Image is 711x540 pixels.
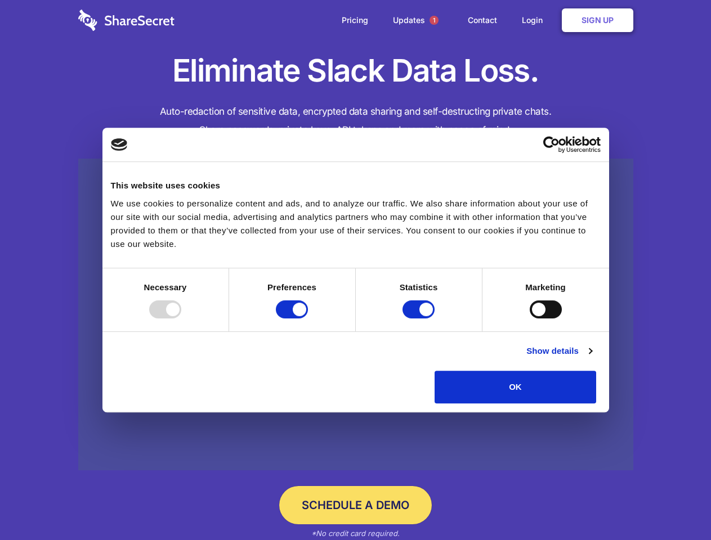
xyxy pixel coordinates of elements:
strong: Preferences [267,282,316,292]
h1: Eliminate Slack Data Loss. [78,51,633,91]
a: Pricing [330,3,379,38]
img: logo-wordmark-white-trans-d4663122ce5f474addd5e946df7df03e33cb6a1c49d2221995e7729f52c070b2.svg [78,10,175,31]
a: Schedule a Demo [279,486,432,524]
span: 1 [430,16,439,25]
a: Sign Up [562,8,633,32]
img: logo [111,138,128,151]
a: Contact [457,3,508,38]
a: Login [511,3,560,38]
strong: Statistics [400,282,438,292]
em: *No credit card required. [311,529,400,538]
a: Usercentrics Cookiebot - opens in a new window [502,136,601,153]
strong: Necessary [144,282,187,292]
a: Wistia video thumbnail [78,159,633,471]
strong: Marketing [525,282,566,292]
div: We use cookies to personalize content and ads, and to analyze our traffic. We also share informat... [111,197,601,251]
h4: Auto-redaction of sensitive data, encrypted data sharing and self-destructing private chats. Shar... [78,102,633,139]
button: OK [435,371,596,403]
a: Show details [526,344,592,358]
div: This website uses cookies [111,179,601,192]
